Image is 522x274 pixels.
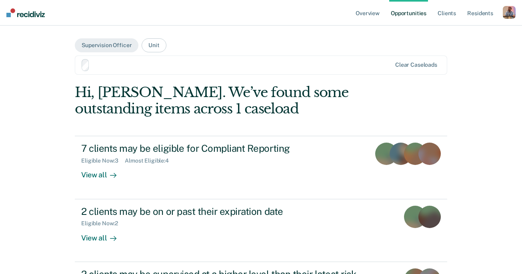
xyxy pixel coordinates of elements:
[75,199,447,262] a: 2 clients may be on or past their expiration dateEligible Now:2View all
[81,164,126,180] div: View all
[81,157,125,164] div: Eligible Now : 3
[75,84,373,117] div: Hi, [PERSON_NAME]. We’ve found some outstanding items across 1 caseload
[75,38,138,52] button: Supervision Officer
[142,38,166,52] button: Unit
[75,136,447,199] a: 7 clients may be eligible for Compliant ReportingEligible Now:3Almost Eligible:4View all
[6,8,45,17] img: Recidiviz
[81,227,126,242] div: View all
[81,206,362,217] div: 2 clients may be on or past their expiration date
[81,143,362,154] div: 7 clients may be eligible for Compliant Reporting
[125,157,175,164] div: Almost Eligible : 4
[395,62,437,68] div: Clear caseloads
[81,220,124,227] div: Eligible Now : 2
